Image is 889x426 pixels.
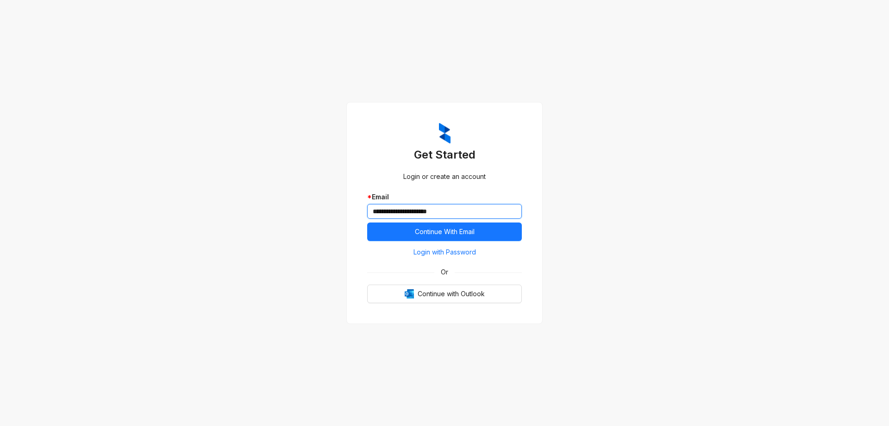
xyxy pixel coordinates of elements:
button: Login with Password [367,245,522,260]
h3: Get Started [367,147,522,162]
button: Continue With Email [367,223,522,241]
div: Login or create an account [367,172,522,182]
span: Login with Password [413,247,476,257]
img: ZumaIcon [439,123,451,144]
span: Continue With Email [415,227,475,237]
span: Continue with Outlook [418,289,485,299]
img: Outlook [405,289,414,299]
button: OutlookContinue with Outlook [367,285,522,303]
div: Email [367,192,522,202]
span: Or [434,267,455,277]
